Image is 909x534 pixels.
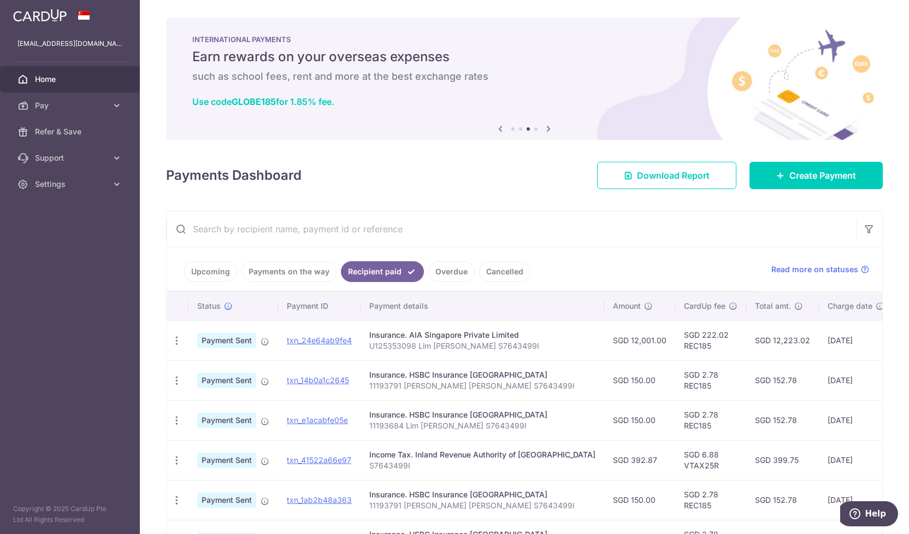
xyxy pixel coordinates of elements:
[278,292,361,320] th: Payment ID
[746,320,819,360] td: SGD 12,223.02
[197,413,256,428] span: Payment Sent
[819,360,893,400] td: [DATE]
[819,400,893,440] td: [DATE]
[287,415,348,425] a: txn_e1acabfe05e
[828,301,872,312] span: Charge date
[746,480,819,520] td: SGD 152.78
[369,369,595,380] div: Insurance. HSBC Insurance [GEOGRAPHIC_DATA]
[604,320,675,360] td: SGD 12,001.00
[192,35,857,44] p: INTERNATIONAL PAYMENTS
[597,162,736,189] a: Download Report
[192,70,857,83] h6: such as school fees, rent and more at the best exchange rates
[749,162,883,189] a: Create Payment
[746,400,819,440] td: SGD 152.78
[819,480,893,520] td: [DATE]
[197,373,256,388] span: Payment Sent
[361,292,604,320] th: Payment details
[287,495,352,504] a: txn_1ab2b48a363
[35,100,107,111] span: Pay
[197,333,256,348] span: Payment Sent
[771,264,869,275] a: Read more on statuses
[369,500,595,511] p: 11193791 [PERSON_NAME] [PERSON_NAME] S7643499I
[35,126,107,137] span: Refer & Save
[746,440,819,480] td: SGD 399.75
[369,409,595,420] div: Insurance. HSBC Insurance [GEOGRAPHIC_DATA]
[479,261,530,282] a: Cancelled
[604,400,675,440] td: SGD 150.00
[192,96,334,107] a: Use codeGLOBE185for 1.85% fee.
[604,480,675,520] td: SGD 150.00
[369,489,595,500] div: Insurance. HSBC Insurance [GEOGRAPHIC_DATA]
[35,179,107,190] span: Settings
[166,166,302,185] h4: Payments Dashboard
[675,440,746,480] td: SGD 6.88 VTAX25R
[819,320,893,360] td: [DATE]
[369,449,595,460] div: Income Tax. Inland Revenue Authority of [GEOGRAPHIC_DATA]
[604,360,675,400] td: SGD 150.00
[637,169,710,182] span: Download Report
[613,301,641,312] span: Amount
[428,261,475,282] a: Overdue
[166,17,883,140] img: International Payment Banner
[241,261,337,282] a: Payments on the way
[789,169,856,182] span: Create Payment
[197,453,256,468] span: Payment Sent
[604,440,675,480] td: SGD 392.87
[755,301,791,312] span: Total amt.
[13,9,67,22] img: CardUp
[369,460,595,471] p: S7643499I
[287,455,351,465] a: txn_41522a66e97
[35,152,107,163] span: Support
[17,38,122,49] p: [EMAIL_ADDRESS][DOMAIN_NAME]
[369,420,595,431] p: 11193684 Lim [PERSON_NAME] S7643499I
[675,400,746,440] td: SGD 2.78 REC185
[287,336,352,345] a: txn_24e64ab9fe4
[840,501,898,529] iframe: Opens a widget where you can find more information
[341,261,424,282] a: Recipient paid
[746,360,819,400] td: SGD 152.78
[184,261,237,282] a: Upcoming
[675,480,746,520] td: SGD 2.78 REC185
[35,74,107,85] span: Home
[197,492,256,508] span: Payment Sent
[369,380,595,391] p: 11193791 [PERSON_NAME] [PERSON_NAME] S7643499I
[287,375,349,385] a: txn_14b0a1c2645
[232,96,276,107] b: GLOBE185
[675,320,746,360] td: SGD 222.02 REC185
[369,341,595,351] p: U125353098 Lim [PERSON_NAME] S7643499I
[192,48,857,66] h5: Earn rewards on your overseas expenses
[167,212,856,247] input: Search by recipient name, payment id or reference
[675,360,746,400] td: SGD 2.78 REC185
[819,440,893,480] td: [DATE]
[197,301,221,312] span: Status
[684,301,725,312] span: CardUp fee
[771,264,858,275] span: Read more on statuses
[369,330,595,341] div: Insurance. AIA Singapore Private Limited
